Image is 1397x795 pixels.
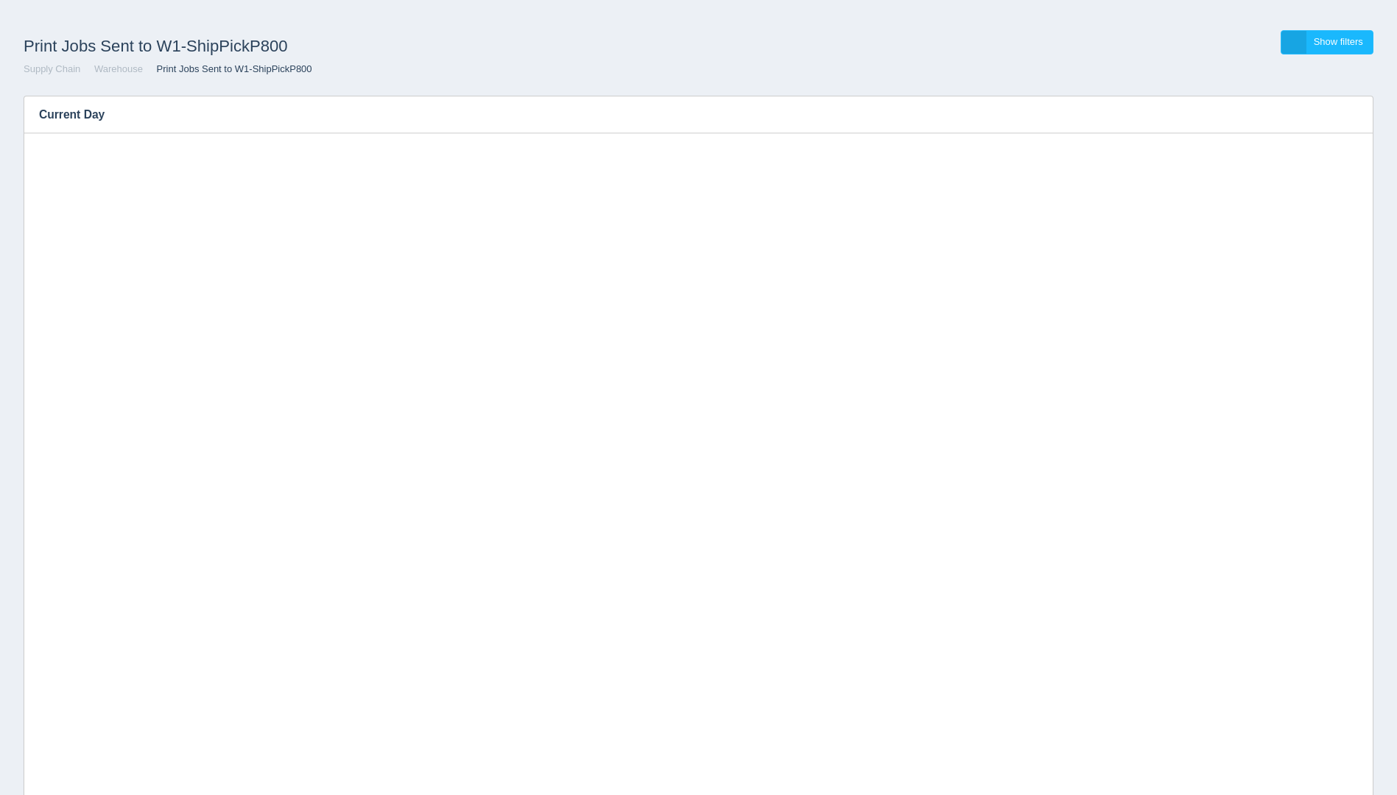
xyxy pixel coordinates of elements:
li: Print Jobs Sent to W1-ShipPickP800 [146,63,312,77]
a: Show filters [1281,30,1373,54]
span: Show filters [1314,36,1363,47]
a: Supply Chain [24,63,80,74]
h3: Current Day [24,96,1328,133]
h1: Print Jobs Sent to W1-ShipPickP800 [24,30,699,63]
a: Warehouse [94,63,143,74]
